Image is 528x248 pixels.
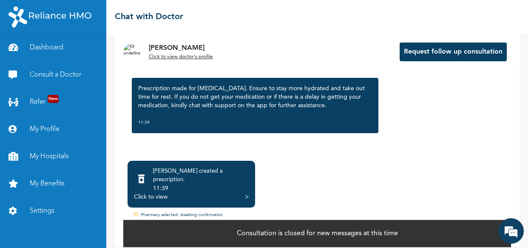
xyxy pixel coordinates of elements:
[123,43,140,60] img: Dr. undefined`
[4,175,162,205] textarea: Type your message and hit 'Enter'
[48,95,59,103] span: New
[149,43,213,53] p: [PERSON_NAME]
[138,84,372,110] p: Prescription made for [MEDICAL_DATA]. Ensure to stay more hydrated and take out time for rest. If...
[123,212,511,219] div: Pharmacy selected. Awaiting confirmation
[237,228,398,239] p: Consultation is closed for new messages at this time
[153,184,249,193] div: 11:39
[245,193,249,201] div: >
[153,167,249,184] div: [PERSON_NAME] created a prescription .
[149,54,213,60] u: Click to view doctor's profile
[44,48,143,59] div: Chat with us now
[115,11,183,23] h2: Chat with Doctor
[138,118,372,127] div: 11:39
[139,4,160,25] div: Minimize live chat window
[49,79,117,165] span: We're online!
[9,6,91,28] img: RelianceHMO's Logo
[400,43,507,61] button: Request follow up consultation
[4,220,83,226] span: Conversation
[83,205,162,231] div: FAQs
[16,43,34,64] img: d_794563401_company_1708531726252_794563401
[134,193,167,201] div: Click to view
